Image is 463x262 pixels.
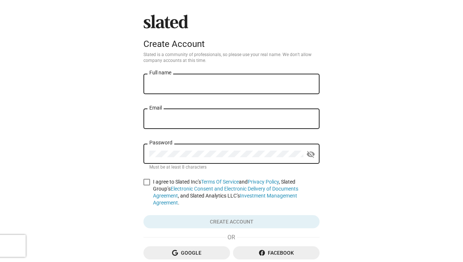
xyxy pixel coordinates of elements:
a: Electronic Consent and Electronic Delivery of Documents Agreement [153,186,298,199]
button: Facebook [233,246,320,259]
sl-branding: Create Account [143,15,320,52]
mat-icon: visibility_off [306,149,315,160]
p: Slated is a community of professionals, so please use your real name. We don’t allow company acco... [143,52,320,64]
button: Google [143,246,230,259]
mat-hint: Must be at least 8 characters [149,165,207,170]
span: Google [149,246,224,259]
a: Privacy Policy [248,179,279,185]
div: Create Account [143,39,320,49]
a: Terms Of Service [201,179,239,185]
span: I agree to Slated Inc’s and , Slated Group’s , and Slated Analytics LLC’s . [153,178,320,206]
button: Show password [303,147,318,162]
span: Facebook [239,246,314,259]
